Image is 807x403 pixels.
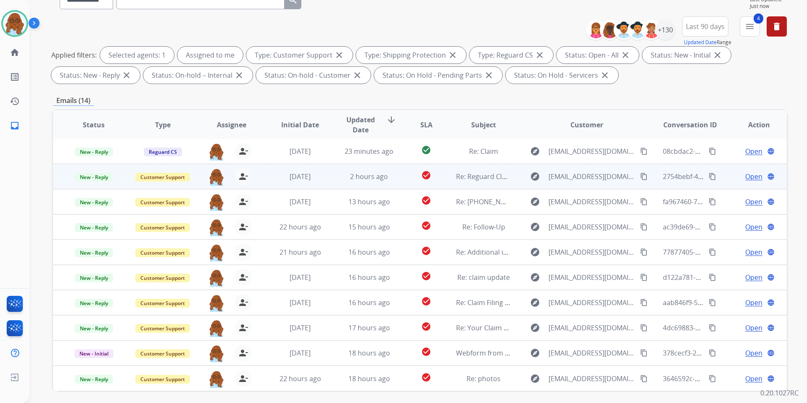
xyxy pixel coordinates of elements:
mat-icon: content_copy [709,223,716,231]
mat-icon: home [10,47,20,58]
mat-icon: content_copy [709,324,716,332]
img: agent-avatar [208,219,225,236]
mat-icon: person_remove [238,247,248,257]
span: Open [745,298,762,308]
mat-icon: person_remove [238,272,248,282]
span: Range [684,39,731,46]
mat-icon: language [767,223,775,231]
span: d122a781-0746-4240-8166-9c55eb644542 [663,273,793,282]
span: Re: photos [467,374,501,383]
mat-icon: language [767,375,775,382]
span: 08cbdac2-e396-4052-844f-9e99a8931134 [663,147,791,156]
span: 4dc69883-29ad-450d-b10d-ba0e8304d79b [663,323,795,332]
span: Subject [471,120,496,130]
mat-icon: explore [530,197,540,207]
mat-icon: explore [530,146,540,156]
button: 4 [740,16,760,37]
span: Status [83,120,105,130]
span: [EMAIL_ADDRESS][DOMAIN_NAME] [549,298,635,308]
mat-icon: person_remove [238,146,248,156]
mat-icon: language [767,173,775,180]
span: 16 hours ago [348,248,390,257]
mat-icon: check_circle [421,271,431,281]
span: 18 hours ago [348,348,390,358]
span: Reguard CS [144,148,182,156]
span: [DATE] [290,172,311,181]
span: 16 hours ago [348,273,390,282]
mat-icon: explore [530,348,540,358]
mat-icon: language [767,198,775,205]
span: Re: Your Claim Has Been Approved! [456,323,568,332]
mat-icon: check_circle [421,321,431,332]
span: Re: [PHONE_NUMBER] photo of stain [456,197,572,206]
img: avatar [3,12,26,35]
mat-icon: content_copy [640,248,648,256]
span: New - Reply [75,173,113,182]
mat-icon: close [600,70,610,80]
mat-icon: delete [772,21,782,32]
span: New - Reply [75,248,113,257]
p: Applied filters: [51,50,97,60]
mat-icon: person_remove [238,298,248,308]
mat-icon: content_copy [709,173,716,180]
mat-icon: explore [530,171,540,182]
div: Selected agents: 1 [100,47,174,63]
p: Emails (14) [53,95,94,106]
span: [EMAIL_ADDRESS][DOMAIN_NAME] [549,171,635,182]
span: Open [745,222,762,232]
mat-icon: close [352,70,362,80]
span: 378cecf3-2160-452d-accd-9ea4efba0fa9 [663,348,787,358]
span: Customer Support [135,375,190,384]
mat-icon: person_remove [238,374,248,384]
mat-icon: language [767,324,775,332]
span: 23 minutes ago [345,147,393,156]
mat-icon: close [234,70,244,80]
span: [EMAIL_ADDRESS][DOMAIN_NAME] [549,323,635,333]
mat-icon: content_copy [640,173,648,180]
img: agent-avatar [208,244,225,261]
mat-icon: close [484,70,494,80]
mat-icon: close [620,50,630,60]
div: Type: Reguard CS [469,47,553,63]
span: Customer Support [135,173,190,182]
span: [DATE] [290,273,311,282]
span: [EMAIL_ADDRESS][DOMAIN_NAME] [549,247,635,257]
mat-icon: list_alt [10,72,20,82]
div: Status: On Hold - Pending Parts [374,67,502,84]
mat-icon: person_remove [238,348,248,358]
div: Status: New - Reply [51,67,140,84]
mat-icon: language [767,299,775,306]
mat-icon: check_circle [421,145,431,155]
mat-icon: close [121,70,132,80]
span: Assignee [217,120,246,130]
span: Customer Support [135,248,190,257]
span: Customer Support [135,274,190,282]
span: Re: Additional information [456,248,539,257]
mat-icon: content_copy [640,198,648,205]
span: Webform from [EMAIL_ADDRESS][DOMAIN_NAME] on [DATE] [456,348,646,358]
img: agent-avatar [208,370,225,388]
span: New - Reply [75,198,113,207]
mat-icon: content_copy [709,274,716,281]
mat-icon: close [334,50,344,60]
mat-icon: content_copy [709,248,716,256]
span: Conversation ID [663,120,717,130]
span: Customer Support [135,198,190,207]
span: Open [745,272,762,282]
div: Status: New - Initial [642,47,731,63]
span: 16 hours ago [348,298,390,307]
span: [DATE] [290,323,311,332]
span: [DATE] [290,348,311,358]
span: [DATE] [290,298,311,307]
span: New - Reply [75,274,113,282]
mat-icon: language [767,349,775,357]
img: agent-avatar [208,294,225,312]
mat-icon: content_copy [640,375,648,382]
span: [EMAIL_ADDRESS][DOMAIN_NAME] [549,374,635,384]
mat-icon: check_circle [421,195,431,205]
span: [EMAIL_ADDRESS][DOMAIN_NAME] [549,146,635,156]
mat-icon: explore [530,222,540,232]
mat-icon: content_copy [640,349,648,357]
span: 3646592c-bc35-4db6-aac2-6bacaefdca8c [663,374,790,383]
mat-icon: arrow_downward [386,115,396,125]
